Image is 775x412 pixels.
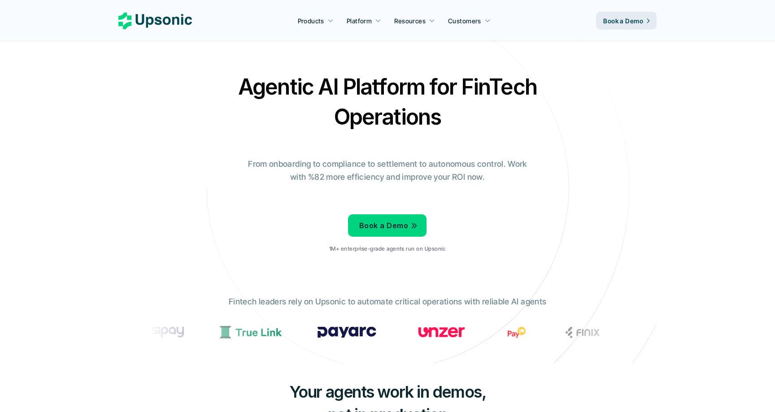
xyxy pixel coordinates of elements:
[359,219,408,232] p: Book a Demo
[603,16,643,26] p: Book a Demo
[347,16,372,26] p: Platform
[229,295,546,308] p: Fintech leaders rely on Upsonic to automate critical operations with reliable AI agents
[231,72,544,132] h2: Agentic AI Platform for FinTech Operations
[298,16,324,26] p: Products
[596,12,657,30] a: Book a Demo
[394,16,426,26] p: Resources
[448,16,481,26] p: Customers
[329,246,445,252] p: 1M+ enterprise-grade agents run on Upsonic
[348,214,427,237] a: Book a Demo
[242,158,533,184] p: From onboarding to compliance to settlement to autonomous control. Work with %82 more efficiency ...
[292,13,339,29] a: Products
[289,382,486,402] span: Your agents work in demos,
